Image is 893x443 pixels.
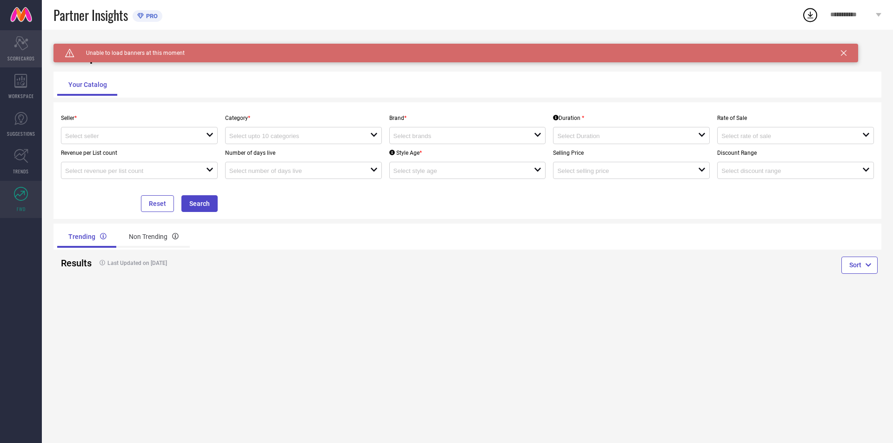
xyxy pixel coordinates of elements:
span: FWD [17,205,26,212]
input: Select Duration [557,132,684,139]
input: Select selling price [557,167,684,174]
span: SCORECARDS [7,55,35,62]
input: Select style age [393,167,520,174]
p: Brand [389,115,546,121]
p: Rate of Sale [717,115,874,121]
button: Search [181,195,218,212]
p: Revenue per List count [61,150,218,156]
span: WORKSPACE [8,93,34,99]
input: Select discount range [721,167,848,174]
div: Non Trending [118,225,190,248]
h4: Last Updated on [DATE] [95,260,426,266]
p: Number of days live [225,150,382,156]
div: Your Catalog [57,73,118,96]
input: Select brands [393,132,520,139]
button: Sort [841,257,878,273]
input: Select rate of sale [721,132,848,139]
span: SUGGESTIONS [7,130,35,137]
p: Selling Price [553,150,710,156]
div: Style Age [389,150,422,156]
input: Select number of days live [229,167,356,174]
div: Open download list [802,7,819,23]
h2: Results [61,258,87,269]
span: Unable to load banners at this moment [74,50,185,56]
p: Category [225,115,382,121]
p: Seller [61,115,218,121]
input: Select upto 10 categories [229,132,356,139]
div: Duration [553,115,584,121]
span: TRENDS [13,168,29,175]
span: PRO [144,13,158,20]
button: Reset [141,195,174,212]
input: Select revenue per list count [65,167,192,174]
input: Select seller [65,132,192,139]
div: Trending [57,225,118,248]
p: Discount Range [717,150,874,156]
span: Partner Insights [53,6,128,25]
